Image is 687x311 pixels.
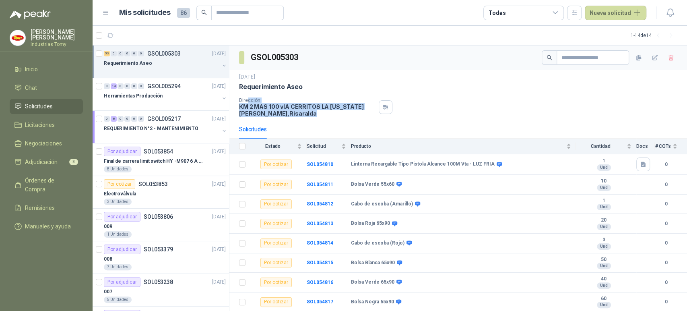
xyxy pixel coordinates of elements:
th: # COTs [655,139,687,154]
b: 0 [655,259,677,267]
div: 0 [124,83,130,89]
div: 14 [111,83,117,89]
p: GSOL005294 [147,83,181,89]
span: Negociaciones [25,139,62,148]
a: 53 0 0 0 0 0 GSOL005303[DATE] Requerimiento Aseo [104,49,227,75]
b: Cabo de escoba (Rojo) [351,240,404,247]
p: Requerimiento Aseo [104,60,152,67]
div: Todas [489,8,505,17]
p: GSOL005217 [147,116,181,122]
div: Por adjudicar [104,245,140,254]
div: 0 [111,51,117,56]
a: Por adjudicarSOL053806[DATE] 0091 Unidades [93,209,229,241]
b: Bolsa Blanca 65x90 [351,260,395,266]
span: search [547,55,552,60]
div: 53 [104,51,110,56]
p: [DATE] [212,246,226,253]
h1: Mis solicitudes [119,7,171,19]
b: Bolsa Verde 65x90 [351,279,394,286]
b: 3 [576,237,631,243]
th: Solicitud [307,139,351,154]
div: Por cotizar [260,199,292,209]
p: [DATE] [212,213,226,221]
b: 50 [576,257,631,263]
b: 0 [655,220,677,228]
b: 0 [655,200,677,208]
span: Estado [250,143,295,149]
div: 7 Unidades [104,264,132,270]
span: Inicio [25,65,38,74]
div: 0 [131,116,137,122]
div: 0 [118,116,124,122]
a: Remisiones [10,200,83,216]
div: Por cotizar [104,179,135,189]
span: Solicitudes [25,102,53,111]
p: [DATE] [212,50,226,58]
div: 0 [118,83,124,89]
div: Und [597,282,611,289]
div: Solicitudes [239,125,267,134]
div: Por adjudicar [104,212,140,222]
p: SOL053806 [144,214,173,220]
p: Industrias Tomy [31,42,83,47]
p: Requerimiento Aseo [239,83,303,91]
a: SOL054816 [307,280,333,285]
div: Por cotizar [260,160,292,169]
div: 3 Unidades [104,199,132,205]
div: 0 [138,116,144,122]
b: 1 [576,198,631,204]
a: Adjudicación8 [10,154,83,170]
b: 40 [576,276,631,282]
b: 0 [655,181,677,189]
span: 8 [69,159,78,165]
img: Company Logo [10,30,25,46]
b: Bolsa Roja 65x90 [351,220,390,227]
span: Manuales y ayuda [25,222,71,231]
p: [DATE] [239,73,255,81]
span: Producto [351,143,565,149]
div: 8 [111,116,117,122]
a: Inicio [10,62,83,77]
th: Cantidad [576,139,636,154]
p: SOL053238 [144,279,173,285]
p: [PERSON_NAME] [PERSON_NAME] [31,29,83,40]
span: # COTs [655,143,671,149]
p: [DATE] [212,180,226,188]
b: Bolsa Negra 65x90 [351,299,394,305]
div: 0 [131,83,137,89]
div: Und [597,164,611,171]
span: Solicitud [307,143,340,149]
a: SOL054817 [307,299,333,305]
div: Por cotizar [260,219,292,228]
b: SOL054811 [307,182,333,187]
p: Herramientas Producción [104,92,163,100]
b: SOL054812 [307,201,333,207]
span: Órdenes de Compra [25,176,75,194]
div: Por adjudicar [104,147,140,156]
b: 0 [655,161,677,168]
img: Logo peakr [10,10,51,19]
p: [DATE] [212,278,226,286]
div: 0 [118,51,124,56]
div: 0 [124,116,130,122]
span: Remisiones [25,203,55,212]
div: 1 Unidades [104,231,132,238]
a: 0 14 0 0 0 0 GSOL005294[DATE] Herramientas Producción [104,81,227,107]
a: Por adjudicarSOL053238[DATE] 0075 Unidades [93,274,229,307]
div: 0 [138,83,144,89]
h3: GSOL005303 [251,51,299,64]
div: 0 [124,51,130,56]
div: Und [597,263,611,269]
a: Licitaciones [10,117,83,133]
p: SOL053379 [144,247,173,252]
div: 0 [138,51,144,56]
div: 0 [104,83,110,89]
div: 5 Unidades [104,296,132,303]
div: 8 Unidades [104,166,132,172]
b: 0 [655,298,677,306]
a: Solicitudes [10,99,83,114]
p: 007 [104,288,112,296]
span: 86 [177,8,190,18]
